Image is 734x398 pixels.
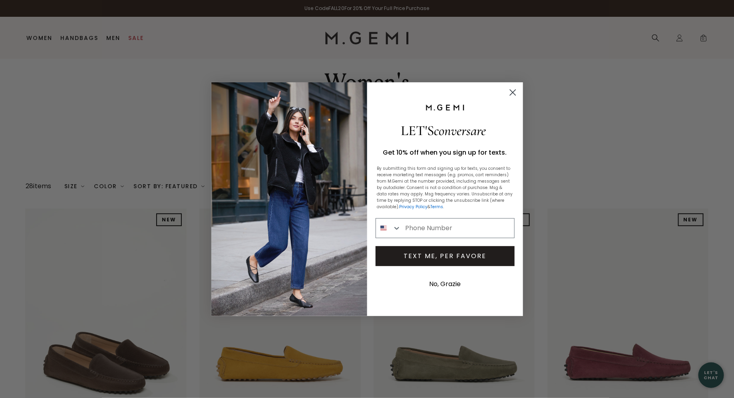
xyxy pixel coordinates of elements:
input: Phone Number [401,219,514,238]
button: Close dialog [506,86,520,99]
img: M.Gemi [425,104,465,111]
button: TEXT ME, PER FAVORE [376,246,515,266]
a: Privacy Policy [400,204,428,210]
img: United States [380,225,387,231]
a: Terms [431,204,444,210]
img: 8e0fdc03-8c87-4df5-b69c-a6dfe8fe7031.jpeg [211,82,367,316]
span: LET'S [401,122,486,139]
span: Get 10% off when you sign up for texts. [383,148,507,157]
p: By submitting this form and signing up for texts, you consent to receive marketing text messages ... [377,165,513,210]
span: conversare [434,122,486,139]
button: Search Countries [376,219,402,238]
button: No, Grazie [425,274,465,294]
